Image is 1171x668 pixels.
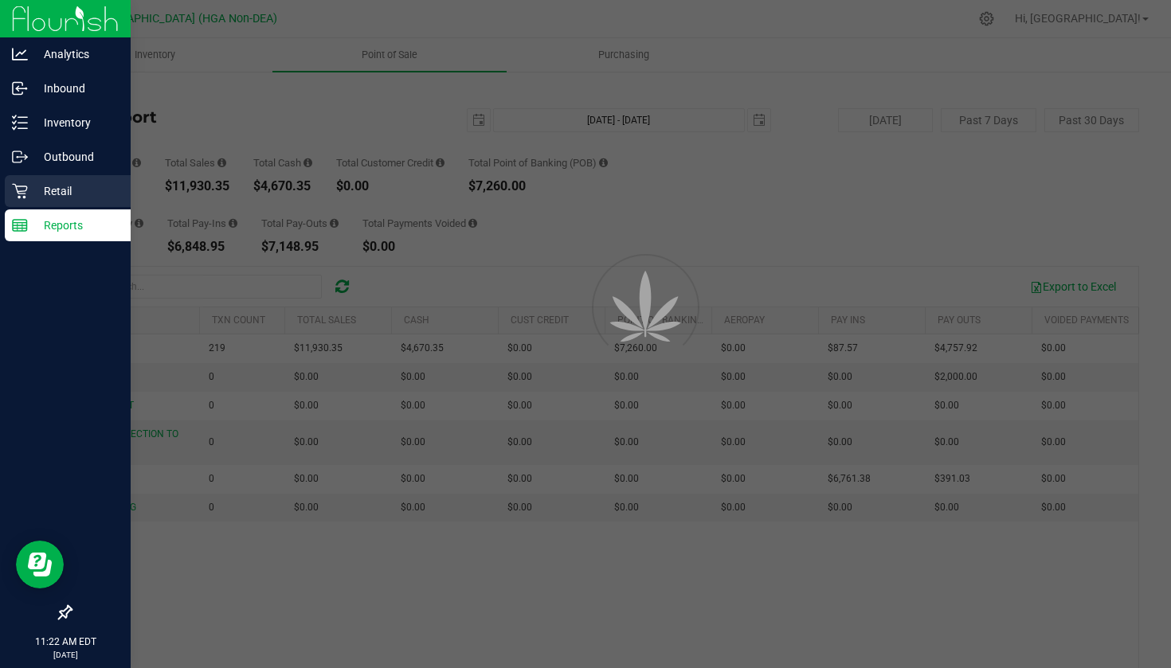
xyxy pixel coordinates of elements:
[12,80,28,96] inline-svg: Inbound
[28,216,123,235] p: Reports
[12,149,28,165] inline-svg: Outbound
[12,183,28,199] inline-svg: Retail
[12,46,28,62] inline-svg: Analytics
[28,147,123,166] p: Outbound
[16,541,64,588] iframe: Resource center
[28,79,123,98] p: Inbound
[28,45,123,64] p: Analytics
[7,635,123,649] p: 11:22 AM EDT
[28,182,123,201] p: Retail
[28,113,123,132] p: Inventory
[12,217,28,233] inline-svg: Reports
[7,649,123,661] p: [DATE]
[12,115,28,131] inline-svg: Inventory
